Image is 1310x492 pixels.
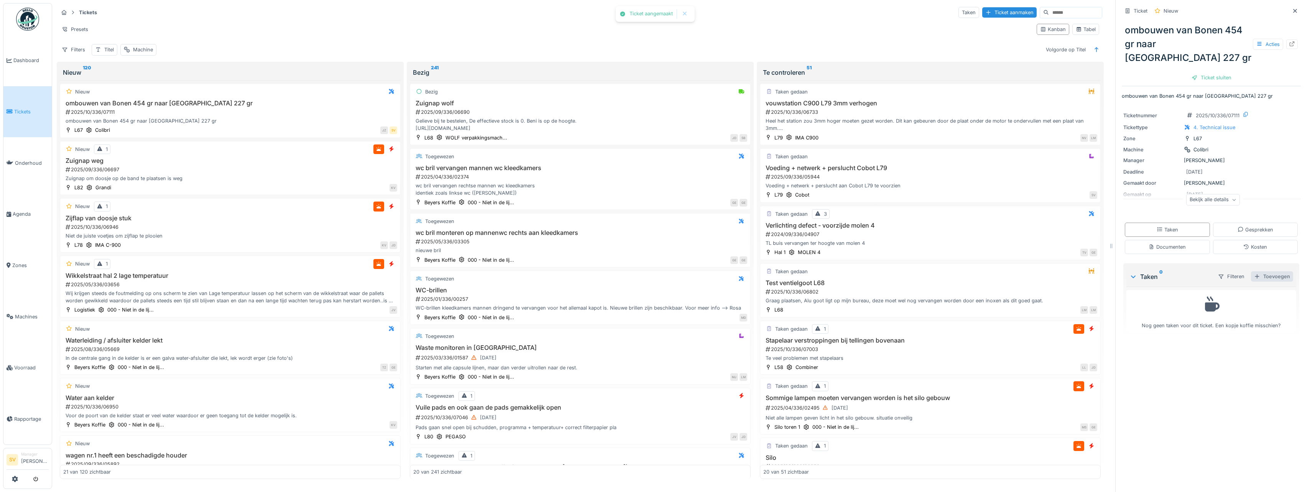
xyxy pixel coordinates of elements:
div: 2025/08/336/05669 [65,346,397,353]
span: Onderhoud [15,159,49,167]
div: L82 [74,184,83,191]
div: Taken [958,7,979,18]
h3: Test ventielgoot L68 [763,279,1097,287]
div: 1 [106,260,108,267]
div: Taken gedaan [775,382,808,390]
div: 1 [106,146,108,153]
div: 2025/10/336/07111 [65,108,397,116]
a: Machines [3,291,52,342]
h3: Zuignap wolf [413,100,747,107]
div: Beyers Koffie [74,421,105,428]
div: Pads gaan snel open bij schudden, programma + temperatuur+ correct filterpapier pla [413,424,747,431]
div: 1 [824,325,826,333]
div: SB [740,134,747,142]
div: 000 - Niet in de lij... [468,256,514,264]
div: Zuignap om doosje op de band te plaatsen is weg [63,175,397,182]
div: Graag plaatsen, Alu goot ligt op mijn bureau, deze moet wel nog vervangen worden door een inoxen ... [763,297,1097,304]
div: 2025/10/336/07046 [415,413,747,422]
div: Taken [1157,226,1178,233]
div: Toegewezen [425,153,454,160]
div: Nieuw [75,260,90,267]
div: 20 van 51 zichtbaar [763,468,809,476]
div: Toevoegen [1251,271,1293,282]
div: JV [390,306,397,314]
div: Grandi [95,184,111,191]
div: 2025/10/336/06802 [765,288,1097,295]
div: Filteren [1215,271,1248,282]
a: Rapportage [3,394,52,445]
img: Badge_color-CXgf-gQk.svg [16,8,39,31]
div: Deadline [1123,168,1181,175]
div: Taken gedaan [775,268,808,275]
div: Ticket [1134,7,1147,15]
h3: wagen nr.1 heeft een beschadigde houder [63,452,397,459]
div: [DATE] [1186,168,1203,175]
div: GE [1090,423,1097,431]
div: Taken [1129,272,1211,281]
div: Ticket aangemaakt [630,11,673,17]
h3: Waterleiding / afsluiter kelder lekt [63,337,397,344]
span: Dashboard [13,57,49,64]
div: 2025/09/336/06690 [415,108,747,116]
li: [PERSON_NAME] [21,451,49,468]
div: 21 van 120 zichtbaar [63,468,111,476]
div: [DATE] [480,414,496,421]
div: Nieuw [75,325,90,333]
div: Bezig [425,88,438,95]
div: JZ [380,126,388,134]
div: MJ [730,373,738,381]
div: Taken gedaan [775,210,808,218]
div: Taken gedaan [775,88,808,95]
div: Ticket aanmaken [982,7,1037,18]
h3: Vuile pads en ook gaan de pads gemakkelijk open [413,404,747,411]
div: PEGASO [445,433,466,440]
div: ombouwen van Bonen 454 gr naar [GEOGRAPHIC_DATA] 227 gr [1122,20,1301,68]
div: Kanban [1040,26,1066,33]
div: NV [1080,134,1088,142]
div: L79 [774,134,783,141]
div: Titel [104,46,114,53]
div: GE [740,199,747,207]
div: Toegewezen [425,275,454,282]
sup: 120 [83,68,91,77]
div: MS [1080,423,1088,431]
span: Zones [12,262,49,269]
sup: 0 [1159,272,1163,281]
div: Heel het station zou 3mm hoger moeten gezet worden. Dit kan gebeuren door de plaat onder de motor... [763,117,1097,132]
div: Tickettype [1123,124,1181,131]
div: Manager [1123,157,1181,164]
div: 2025/04/336/02374 [415,173,747,180]
div: Toegewezen [425,392,454,400]
div: Machine [1123,146,1181,153]
div: Acties [1253,39,1283,50]
div: 2025/09/336/05892 [65,461,397,468]
div: 000 - Niet in de lij... [812,423,859,431]
a: Voorraad [3,342,52,394]
div: L68 [774,306,783,313]
div: TZ [380,364,388,371]
div: 4. Technical issue [1193,124,1235,131]
div: 000 - Niet in de lij... [118,364,164,371]
a: Onderhoud [3,137,52,189]
h3: Volmelder bak 3 gebrande koffie (= transport naar [GEOGRAPHIC_DATA]) [413,464,747,471]
span: Agenda [13,210,49,218]
h3: Waste monitoren in [GEOGRAPHIC_DATA] [413,344,747,351]
div: 2025/09/336/06697 [65,166,397,173]
span: Voorraad [14,364,49,371]
div: In de centrale gang in de kelder is er een galva water-afsluiter die lekt, lek wordt erger (zie f... [63,354,397,362]
div: 000 - Niet in de lij... [107,306,154,313]
div: L67 [1193,135,1202,142]
div: Bezig [413,68,748,77]
div: 1 [106,203,108,210]
div: L67 [74,126,83,134]
div: Beyers Koffie [74,364,105,371]
div: Ticket sluiten [1188,72,1234,83]
div: Manager [21,451,49,457]
h3: vouwstation C900 L79 3mm verhogen [763,100,1097,107]
div: JV [730,433,738,441]
div: Nieuw [75,203,90,210]
h3: WC-brillen [413,287,747,294]
div: MD [740,314,747,321]
div: Nieuw [75,146,90,153]
div: Toegewezen [425,452,454,459]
